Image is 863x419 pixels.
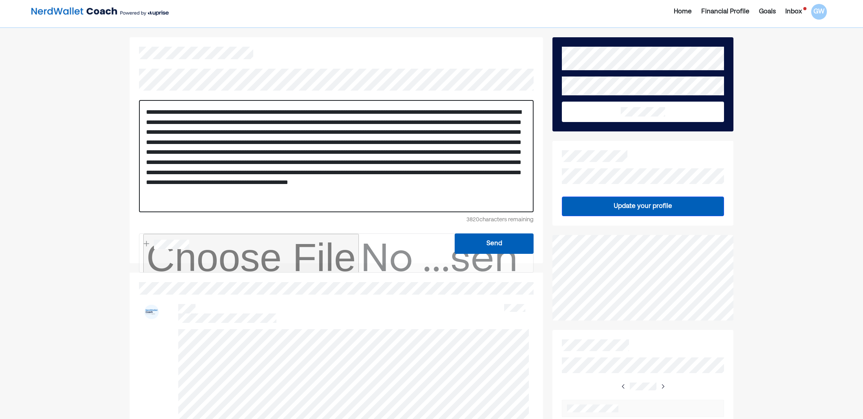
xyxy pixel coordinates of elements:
[562,197,724,216] button: Update your profile
[674,7,692,16] div: Home
[139,215,534,224] div: 3820 characters remaining
[455,233,534,254] button: Send
[759,7,776,16] div: Goals
[139,100,534,212] div: Rich Text Editor. Editing area: main
[785,7,802,16] div: Inbox
[660,383,666,390] img: right-arrow
[620,383,627,390] img: right-arrow
[701,7,750,16] div: Financial Profile
[811,4,827,20] div: GW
